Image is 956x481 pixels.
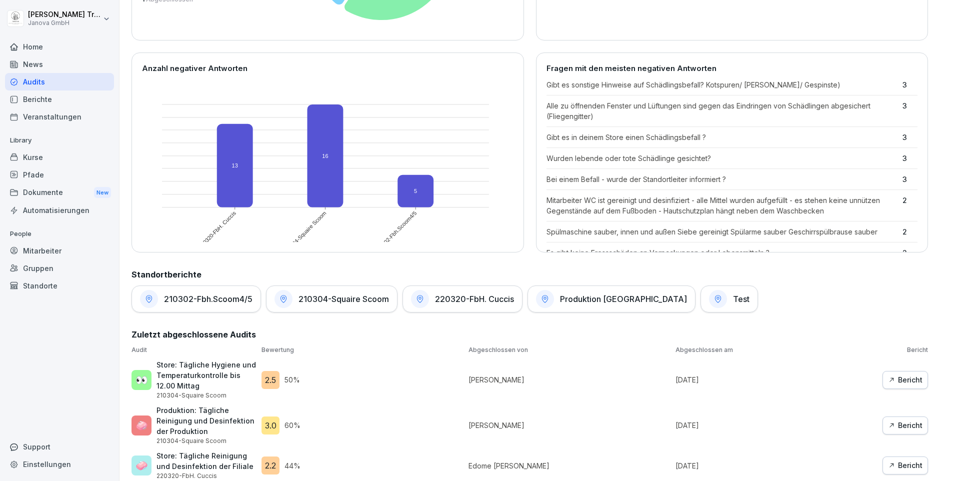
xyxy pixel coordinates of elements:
p: 👀 [135,372,148,387]
p: Audit [131,345,256,354]
p: Library [5,132,114,148]
button: Bericht [882,416,928,434]
p: 2 [902,247,917,258]
a: Pfade [5,166,114,183]
div: 2.2 [261,456,279,474]
h1: Produktion [GEOGRAPHIC_DATA] [560,294,687,304]
text: 210302-Fbh.Scoom4/5 [374,210,418,254]
p: Wurden lebende oder tote Schädlinge gesichtet? [546,153,898,163]
h1: 220320-FbH. Cuccis [435,294,514,304]
p: People [5,226,114,242]
p: [DATE] [675,460,877,471]
h2: Standortberichte [131,268,928,280]
div: Support [5,438,114,455]
p: [PERSON_NAME] [468,420,670,430]
p: Abgeschlossen am [675,345,877,354]
h1: Test [733,294,749,304]
p: Es gibt keine Fressschäden an Verpackungen oder Lebensmitteln ? [546,247,898,258]
a: Automatisierungen [5,201,114,219]
p: Gibt es in deinem Store einen Schädlingsbefall ? [546,132,898,142]
p: 210304-Squaire Scoom [156,436,256,445]
p: Alle zu öffnenden Fenster und Lüftungen sind gegen das Eindringen von Schädlingen abgesichert (Fl... [546,100,898,121]
p: [DATE] [675,420,877,430]
a: Audits [5,73,114,90]
div: Dokumente [5,183,114,202]
div: Bericht [888,460,922,471]
a: Berichte [5,90,114,108]
text: 210304-Squaire Scoom [282,210,327,255]
div: 2.5 [261,371,279,389]
div: New [94,187,111,198]
p: Edome [PERSON_NAME] [468,460,670,471]
p: 3 [902,79,917,90]
a: 210304-Squaire Scoom [266,285,397,312]
div: Bericht [888,374,922,385]
a: Test [700,285,758,312]
p: 2 [902,195,917,216]
p: 210304-Squaire Scoom [156,391,256,400]
p: 2 [902,226,917,237]
p: Bewertung [261,345,463,354]
p: 🧼 [135,458,148,473]
p: Produktion: Tägliche Reinigung und Desinfektion der Produktion [156,405,256,436]
p: Gibt es sonstige Hinweise auf Schädlingsbefall? Kotspuren/ [PERSON_NAME]/ Gespinste) [546,79,898,90]
p: Store: Tägliche Reinigung und Desinfektion der Filiale [156,450,256,471]
a: Kurse [5,148,114,166]
a: Mitarbeiter [5,242,114,259]
a: 220320-FbH. Cuccis [402,285,522,312]
text: 220320-FbH. Cuccis [197,209,237,249]
h2: Zuletzt abgeschlossene Audits [131,328,928,340]
p: 50 % [284,374,300,385]
div: Bericht [888,420,922,431]
h1: 210302-Fbh.Scoom4/5 [164,294,252,304]
p: 220320-FbH. Cuccis [156,471,256,480]
p: Janova GmbH [28,19,101,26]
p: Bei einem Befall - wurde der Standortleiter informiert ? [546,174,898,184]
a: Veranstaltungen [5,108,114,125]
p: [PERSON_NAME] Trautmann [28,10,101,19]
p: 3 [902,132,917,142]
a: Gruppen [5,259,114,277]
p: Spülmaschine sauber, innen und außen Siebe gereinigt Spülarme sauber Geschirrspülbrause sauber [546,226,898,237]
button: Bericht [882,456,928,474]
p: Anzahl negativer Antworten [142,63,513,74]
a: Produktion [GEOGRAPHIC_DATA] [527,285,695,312]
p: [PERSON_NAME] [468,374,670,385]
a: Standorte [5,277,114,294]
h1: 210304-Squaire Scoom [298,294,389,304]
a: Home [5,38,114,55]
p: [DATE] [675,374,877,385]
div: 3.0 [261,416,279,434]
p: 60 % [284,420,300,430]
a: DokumenteNew [5,183,114,202]
p: 44 % [284,460,300,471]
button: Bericht [882,371,928,389]
p: Store: Tägliche Hygiene und Temperaturkontrolle bis 12.00 Mittag [156,359,256,391]
p: Fragen mit den meisten negativen Antworten [546,63,918,74]
p: Bericht [882,345,928,354]
p: 3 [902,153,917,163]
p: 3 [902,100,917,121]
p: 3 [902,174,917,184]
p: Abgeschlossen von [468,345,670,354]
a: Einstellungen [5,455,114,473]
p: 🧼 [135,418,148,433]
a: News [5,55,114,73]
a: 210302-Fbh.Scoom4/5 [131,285,261,312]
p: Mitarbeiter WC ist gereinigt und desinfiziert - alle Mittel wurden aufgefüllt - es stehen keine u... [546,195,898,216]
